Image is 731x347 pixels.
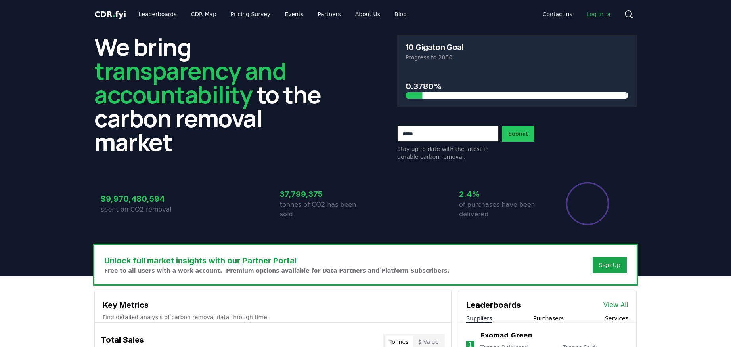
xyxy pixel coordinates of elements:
[94,35,334,154] h2: We bring to the carbon removal market
[502,126,534,142] button: Submit
[466,315,492,322] button: Suppliers
[599,261,620,269] a: Sign Up
[312,7,347,21] a: Partners
[185,7,223,21] a: CDR Map
[587,10,611,18] span: Log in
[388,7,413,21] a: Blog
[224,7,277,21] a: Pricing Survey
[349,7,387,21] a: About Us
[580,7,618,21] a: Log in
[603,300,628,310] a: View All
[94,9,126,20] a: CDR.fyi
[406,53,628,61] p: Progress to 2050
[466,299,521,311] h3: Leaderboards
[103,313,443,321] p: Find detailed analysis of carbon removal data through time.
[278,7,310,21] a: Events
[605,315,628,322] button: Services
[565,181,610,226] div: Percentage of sales delivered
[94,54,286,111] span: transparency and accountability
[406,80,628,92] h3: 0.3780%
[101,205,186,214] p: spent on CO2 removal
[533,315,564,322] button: Purchasers
[94,10,126,19] span: CDR fyi
[406,43,463,51] h3: 10 Gigaton Goal
[103,299,443,311] h3: Key Metrics
[280,188,365,200] h3: 37,799,375
[132,7,413,21] nav: Main
[280,200,365,219] p: tonnes of CO2 has been sold
[480,331,532,340] a: Exomad Green
[536,7,579,21] a: Contact us
[113,10,115,19] span: .
[104,267,450,275] p: Free to all users with a work account. Premium options available for Data Partners and Platform S...
[397,145,499,161] p: Stay up to date with the latest in durable carbon removal.
[459,188,545,200] h3: 2.4%
[101,193,186,205] h3: $9,970,480,594
[536,7,618,21] nav: Main
[132,7,183,21] a: Leaderboards
[104,255,450,267] h3: Unlock full market insights with our Partner Portal
[593,257,627,273] button: Sign Up
[459,200,545,219] p: of purchases have been delivered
